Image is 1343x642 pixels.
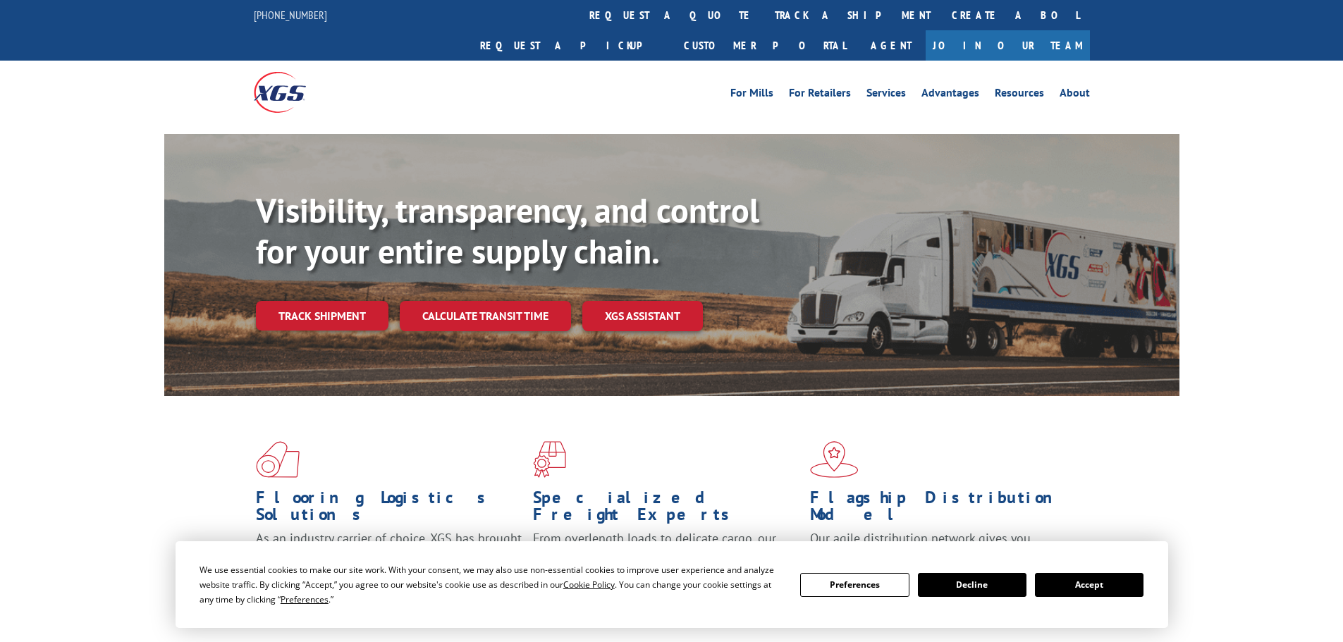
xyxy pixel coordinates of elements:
[533,489,799,530] h1: Specialized Freight Experts
[256,441,300,478] img: xgs-icon-total-supply-chain-intelligence-red
[256,530,522,580] span: As an industry carrier of choice, XGS has brought innovation and dedication to flooring logistics...
[176,541,1168,628] div: Cookie Consent Prompt
[800,573,909,597] button: Preferences
[857,30,926,61] a: Agent
[810,489,1077,530] h1: Flagship Distribution Model
[533,530,799,593] p: From overlength loads to delicate cargo, our experienced staff knows the best way to move your fr...
[673,30,857,61] a: Customer Portal
[256,301,388,331] a: Track shipment
[281,593,329,605] span: Preferences
[866,87,906,103] a: Services
[926,30,1090,61] a: Join Our Team
[1035,573,1143,597] button: Accept
[995,87,1044,103] a: Resources
[256,188,759,273] b: Visibility, transparency, and control for your entire supply chain.
[200,562,783,607] div: We use essential cookies to make our site work. With your consent, we may also use non-essential ...
[400,301,571,331] a: Calculate transit time
[921,87,979,103] a: Advantages
[789,87,851,103] a: For Retailers
[470,30,673,61] a: Request a pickup
[533,441,566,478] img: xgs-icon-focused-on-flooring-red
[256,489,522,530] h1: Flooring Logistics Solutions
[730,87,773,103] a: For Mills
[918,573,1026,597] button: Decline
[810,530,1069,563] span: Our agile distribution network gives you nationwide inventory management on demand.
[1060,87,1090,103] a: About
[563,579,615,591] span: Cookie Policy
[582,301,703,331] a: XGS ASSISTANT
[254,8,327,22] a: [PHONE_NUMBER]
[810,441,859,478] img: xgs-icon-flagship-distribution-model-red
